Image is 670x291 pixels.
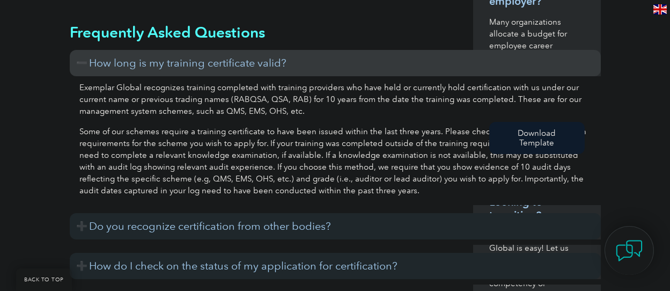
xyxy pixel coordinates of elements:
[79,82,591,117] p: Exemplar Global recognizes training completed with training providers who have held or currently ...
[70,253,601,279] h3: How do I check on the status of my application for certification?
[616,237,643,264] img: contact-chat.png
[70,213,601,239] h3: Do you recognize certification from other bodies?
[653,4,667,14] img: en
[489,122,585,154] a: Download Template
[70,50,601,76] h3: How long is my training certificate valid?
[79,126,591,197] p: Some of our schemes require a training certificate to have been issued within the last three year...
[16,268,72,291] a: BACK TO TOP
[70,24,601,41] h2: Frequently Asked Questions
